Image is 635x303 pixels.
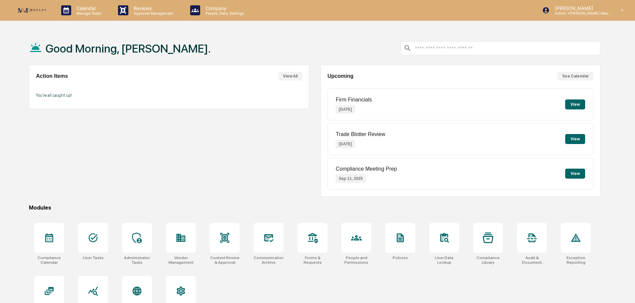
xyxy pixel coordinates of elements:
[614,281,632,299] iframe: Open customer support
[46,42,211,55] h1: Good Morning, [PERSON_NAME].
[200,11,247,16] p: People, Data, Settings
[34,255,64,265] div: Compliance Calendar
[278,72,302,80] button: View All
[29,205,600,211] div: Modules
[565,99,585,109] button: View
[517,255,547,265] div: Audit & Document Logs
[336,131,385,137] p: Trade Blotter Review
[16,6,48,15] img: logo
[327,73,353,79] h2: Upcoming
[71,11,105,16] p: Manage Tasks
[561,255,591,265] div: Exception Reporting
[128,5,177,11] p: Reviews
[565,134,585,144] button: View
[336,140,355,148] p: [DATE]
[200,5,247,11] p: Company
[550,5,611,11] p: [PERSON_NAME]
[83,255,104,260] div: User Tasks
[122,255,152,265] div: Administrator Tasks
[473,255,503,265] div: Compliance Library
[550,11,611,16] p: Admin • [PERSON_NAME] Wealth
[71,5,105,11] p: Calendar
[341,255,371,265] div: People and Permissions
[336,175,366,183] p: Sep 11, 2025
[210,255,240,265] div: Content Review & Approval
[36,73,68,79] h2: Action Items
[36,93,302,98] p: You're all caught up!
[336,97,372,103] p: Firm Financials
[298,255,327,265] div: Forms & Requests
[336,105,355,113] p: [DATE]
[166,255,196,265] div: Vendor Management
[254,255,284,265] div: Communications Archive
[393,255,408,260] div: Policies
[336,166,397,172] p: Compliance Meeting Prep
[128,11,177,16] p: Approval Management
[429,255,459,265] div: User Data Lookup
[558,72,593,80] button: See Calendar
[565,169,585,179] button: View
